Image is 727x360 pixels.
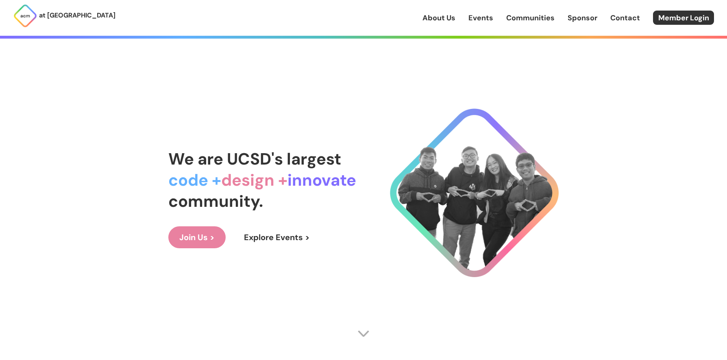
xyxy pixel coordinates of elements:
[221,169,287,191] span: design +
[233,226,321,248] a: Explore Events >
[13,4,115,28] a: at [GEOGRAPHIC_DATA]
[568,13,597,23] a: Sponsor
[506,13,555,23] a: Communities
[653,11,714,25] a: Member Login
[390,108,559,277] img: Cool Logo
[422,13,455,23] a: About Us
[287,169,356,191] span: innovate
[168,148,341,169] span: We are UCSD's largest
[168,191,263,212] span: community.
[168,226,226,248] a: Join Us >
[168,169,221,191] span: code +
[39,10,115,21] p: at [GEOGRAPHIC_DATA]
[468,13,493,23] a: Events
[13,4,37,28] img: ACM Logo
[357,327,370,340] img: Scroll Arrow
[610,13,640,23] a: Contact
